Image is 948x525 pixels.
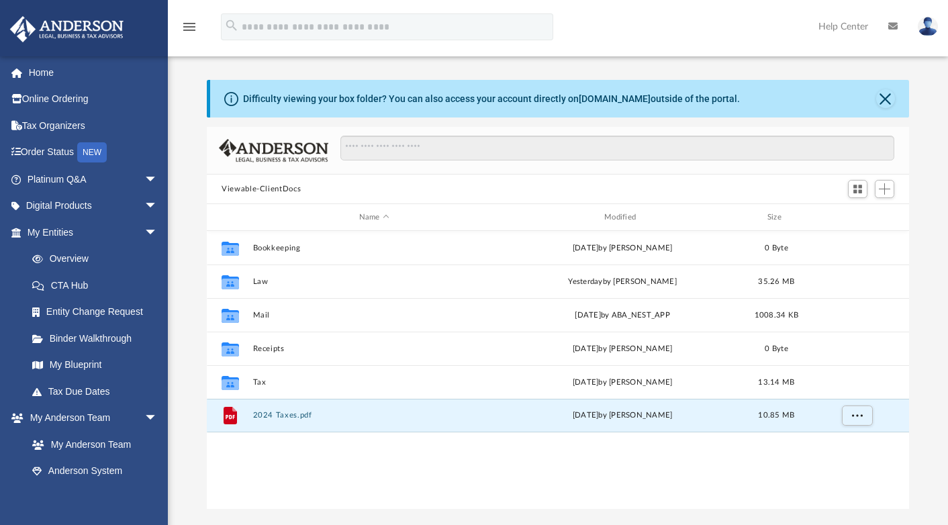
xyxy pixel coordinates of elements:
a: Tax Organizers [9,112,178,139]
a: Tax Due Dates [19,378,178,405]
button: Bookkeeping [253,244,495,252]
span: arrow_drop_down [144,405,171,432]
a: My Anderson Teamarrow_drop_down [9,405,171,432]
a: [DOMAIN_NAME] [579,93,651,104]
div: [DATE] by [PERSON_NAME] [502,242,744,254]
span: 0 Byte [765,345,788,352]
a: My Entitiesarrow_drop_down [9,219,178,246]
a: Home [9,59,178,86]
span: arrow_drop_down [144,219,171,246]
div: by [PERSON_NAME] [502,276,744,288]
div: NEW [77,142,107,162]
a: CTA Hub [19,272,178,299]
div: grid [207,231,909,510]
a: Anderson System [19,458,171,485]
div: by [PERSON_NAME] [502,410,744,422]
button: Law [253,277,495,286]
button: Tax [253,378,495,387]
a: Entity Change Request [19,299,178,326]
div: Size [750,211,804,224]
img: User Pic [918,17,938,36]
input: Search files and folders [340,136,894,161]
div: Modified [501,211,744,224]
span: 35.26 MB [759,278,795,285]
button: Switch to Grid View [848,180,868,199]
button: Close [876,89,895,108]
span: arrow_drop_down [144,166,171,193]
span: yesterday [568,278,602,285]
a: My Anderson Team [19,431,164,458]
a: Overview [19,246,178,273]
span: 13.14 MB [759,379,795,386]
button: Receipts [253,344,495,353]
button: 2024 Taxes.pdf [253,411,495,420]
a: Digital Productsarrow_drop_down [9,193,178,220]
div: Name [252,211,495,224]
span: 1008.34 KB [755,312,799,319]
i: menu [181,19,197,35]
a: Order StatusNEW [9,139,178,166]
a: Binder Walkthrough [19,325,178,352]
button: More options [842,405,873,426]
div: [DATE] by ABA_NEST_APP [502,309,744,322]
i: search [224,18,239,33]
div: [DATE] by [PERSON_NAME] [502,343,744,355]
a: Platinum Q&Aarrow_drop_down [9,166,178,193]
img: Anderson Advisors Platinum Portal [6,16,128,42]
button: Mail [253,311,495,320]
span: 10.85 MB [759,412,795,419]
a: menu [181,26,197,35]
button: Viewable-ClientDocs [222,183,301,195]
button: Add [875,180,895,199]
div: Difficulty viewing your box folder? You can also access your account directly on outside of the p... [243,92,740,106]
span: [DATE] [573,412,599,419]
div: id [213,211,246,224]
div: id [809,211,903,224]
span: arrow_drop_down [144,193,171,220]
div: [DATE] by [PERSON_NAME] [502,377,744,389]
span: 0 Byte [765,244,788,252]
a: Online Ordering [9,86,178,113]
a: My Blueprint [19,352,171,379]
